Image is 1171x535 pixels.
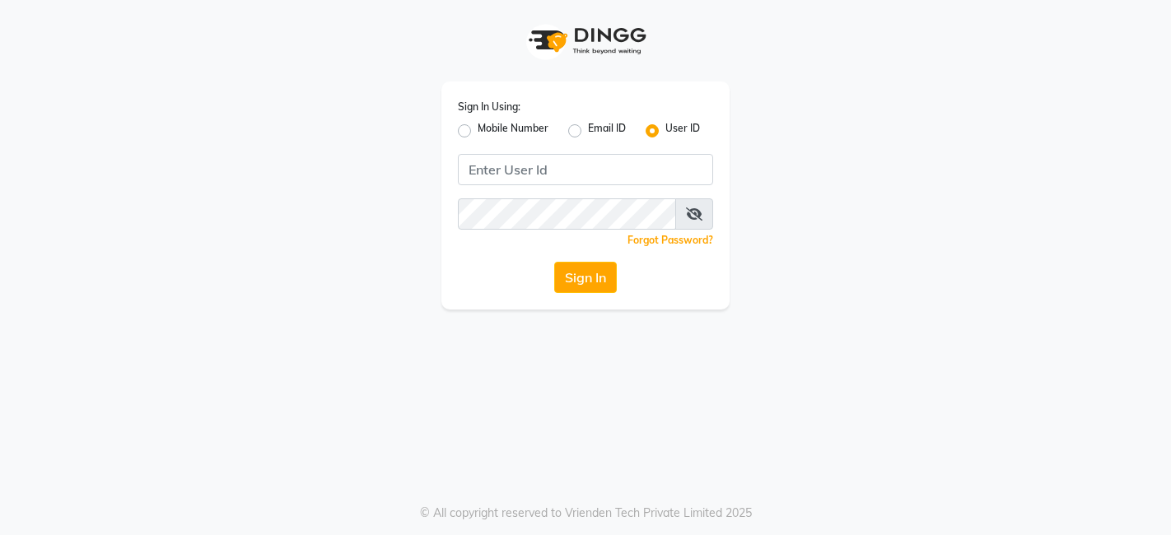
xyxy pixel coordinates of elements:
[458,100,520,114] label: Sign In Using:
[478,121,548,141] label: Mobile Number
[665,121,700,141] label: User ID
[458,198,676,230] input: Username
[627,234,713,246] a: Forgot Password?
[520,16,651,65] img: logo1.svg
[588,121,626,141] label: Email ID
[554,262,617,293] button: Sign In
[458,154,713,185] input: Username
